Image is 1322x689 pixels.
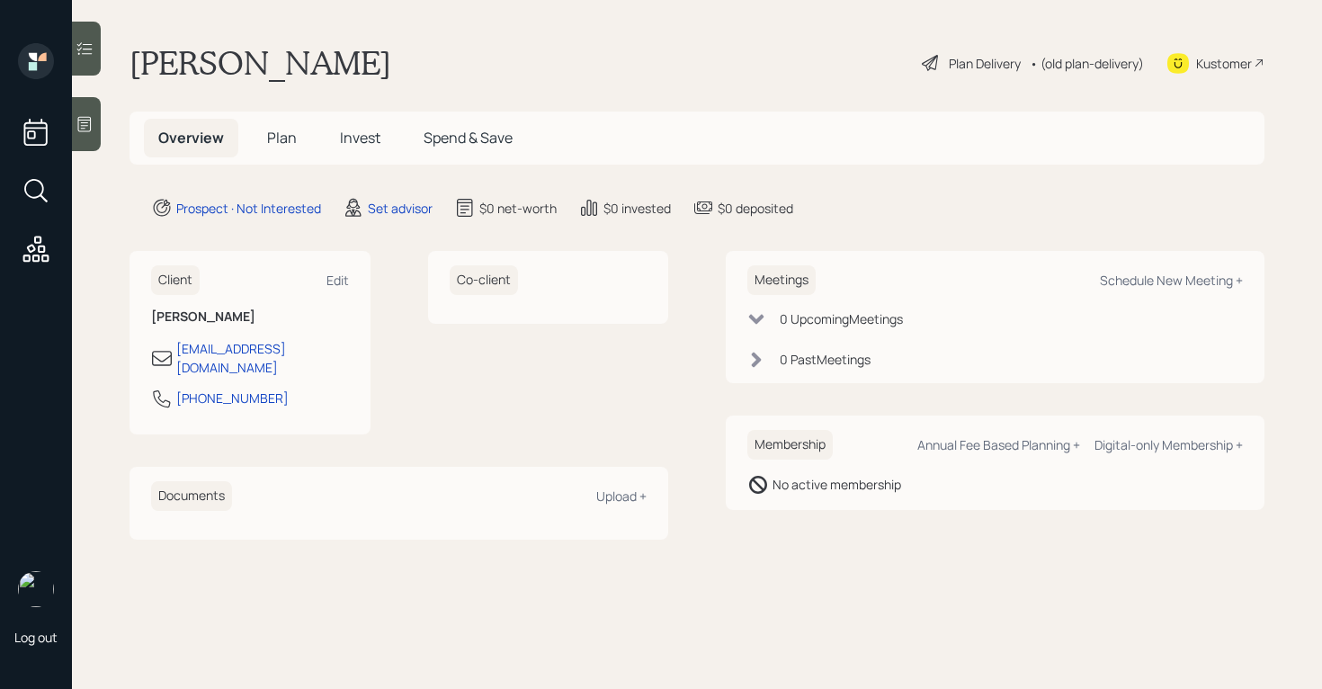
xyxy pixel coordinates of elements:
h6: Co-client [450,265,518,295]
div: $0 invested [603,199,671,218]
img: retirable_logo.png [18,571,54,607]
div: 0 Upcoming Meeting s [780,309,903,328]
div: Annual Fee Based Planning + [917,436,1080,453]
h6: Meetings [747,265,816,295]
h6: Client [151,265,200,295]
div: Edit [326,272,349,289]
div: 0 Past Meeting s [780,350,871,369]
div: No active membership [773,475,901,494]
div: Schedule New Meeting + [1100,272,1243,289]
h6: [PERSON_NAME] [151,309,349,325]
div: Plan Delivery [949,54,1021,73]
div: Upload + [596,488,647,505]
h1: [PERSON_NAME] [130,43,391,83]
div: [EMAIL_ADDRESS][DOMAIN_NAME] [176,339,349,377]
span: Spend & Save [424,128,513,148]
div: Digital-only Membership + [1094,436,1243,453]
h6: Documents [151,481,232,511]
div: Prospect · Not Interested [176,199,321,218]
div: $0 deposited [718,199,793,218]
span: Invest [340,128,380,148]
div: [PHONE_NUMBER] [176,389,289,407]
div: Set advisor [368,199,433,218]
div: Kustomer [1196,54,1252,73]
h6: Membership [747,430,833,460]
span: Overview [158,128,224,148]
div: Log out [14,629,58,646]
div: $0 net-worth [479,199,557,218]
div: • (old plan-delivery) [1030,54,1144,73]
span: Plan [267,128,297,148]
